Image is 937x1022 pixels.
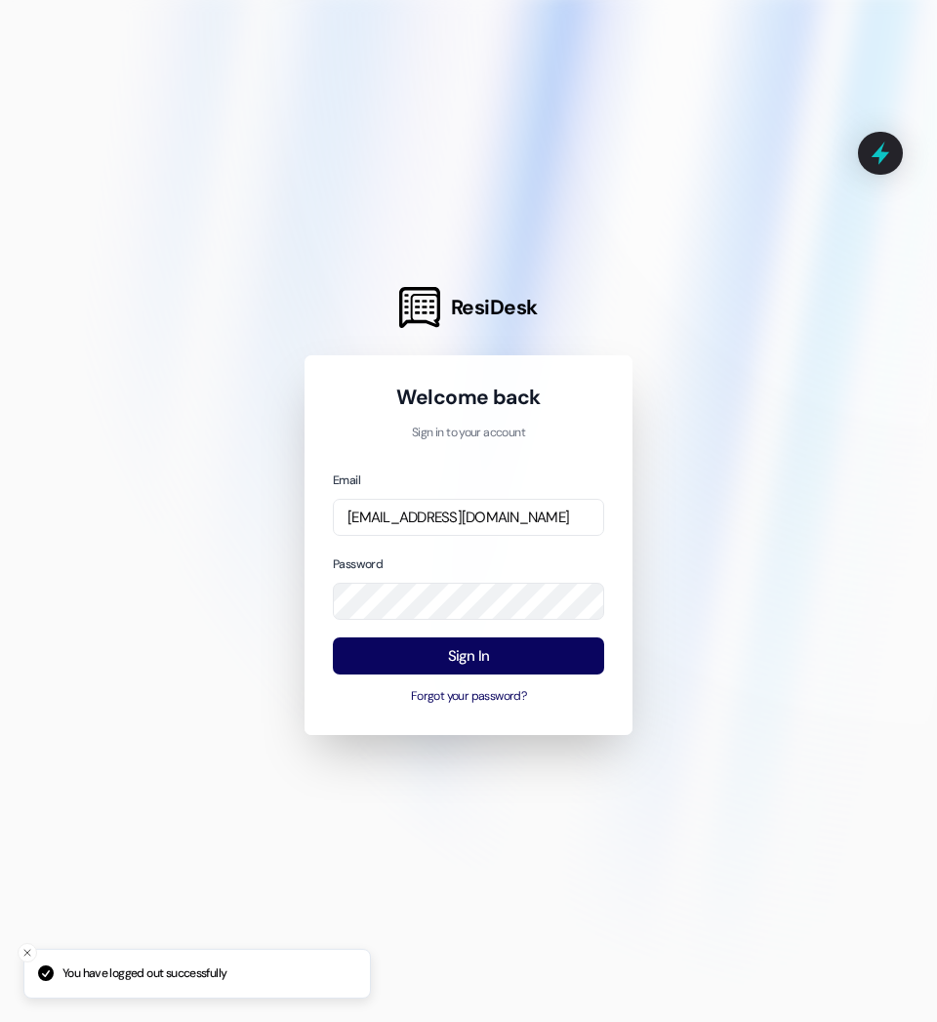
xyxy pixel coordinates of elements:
label: Email [333,472,360,488]
button: Forgot your password? [333,688,604,706]
button: Sign In [333,637,604,675]
button: Close toast [18,943,37,962]
img: ResiDesk Logo [399,287,440,328]
p: Sign in to your account [333,425,604,442]
span: ResiDesk [451,294,538,321]
label: Password [333,556,383,572]
p: You have logged out successfully [62,965,226,983]
h1: Welcome back [333,384,604,411]
input: name@example.com [333,499,604,537]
